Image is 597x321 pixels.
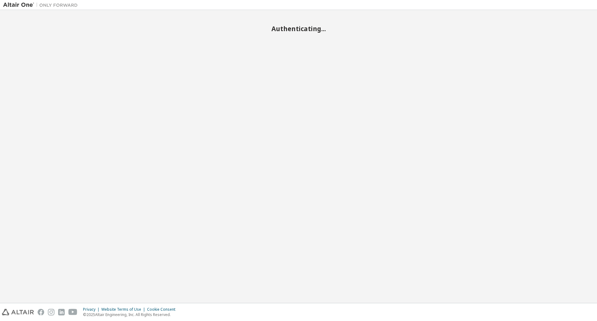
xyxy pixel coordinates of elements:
img: linkedin.svg [58,309,65,315]
img: youtube.svg [68,309,77,315]
div: Privacy [83,307,101,312]
img: Altair One [3,2,81,8]
div: Cookie Consent [147,307,179,312]
img: altair_logo.svg [2,309,34,315]
h2: Authenticating... [3,25,594,33]
div: Website Terms of Use [101,307,147,312]
img: instagram.svg [48,309,54,315]
p: © 2025 Altair Engineering, Inc. All Rights Reserved. [83,312,179,317]
img: facebook.svg [38,309,44,315]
